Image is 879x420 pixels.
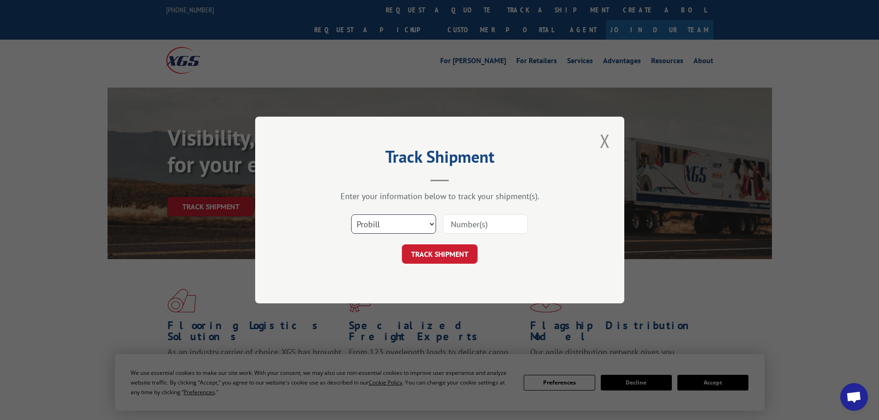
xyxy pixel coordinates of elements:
[301,191,578,201] div: Enter your information below to track your shipment(s).
[840,383,868,411] a: Open chat
[443,214,528,234] input: Number(s)
[597,128,613,154] button: Close modal
[402,244,478,264] button: TRACK SHIPMENT
[301,150,578,168] h2: Track Shipment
